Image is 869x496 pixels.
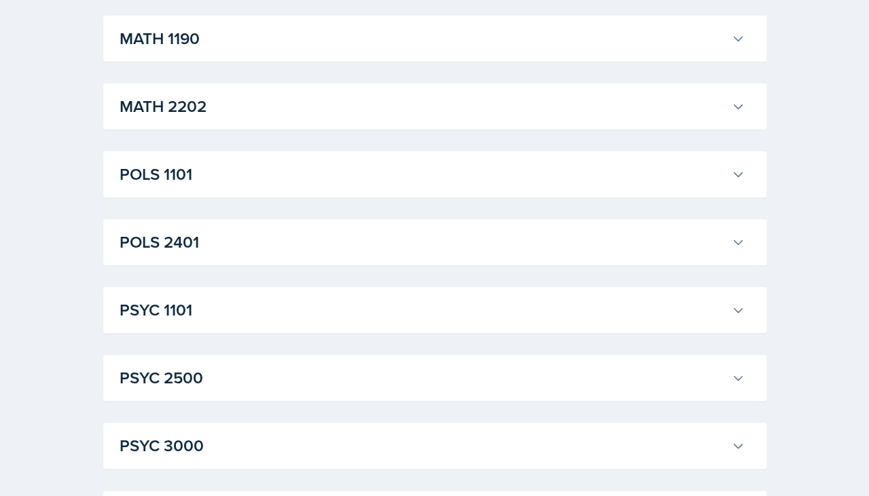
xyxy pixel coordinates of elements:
button: PSYC 2500 [117,363,747,393]
h3: PSYC 2500 [120,366,726,390]
button: PSYC 1101 [117,295,747,325]
button: MATH 2202 [117,92,747,121]
h3: POLS 1101 [120,162,726,187]
h3: MATH 2202 [120,94,726,119]
button: MATH 1190 [117,24,747,54]
button: PSYC 3000 [117,431,747,461]
h3: MATH 1190 [120,26,726,51]
button: POLS 1101 [117,159,747,189]
h3: POLS 2401 [120,230,726,254]
h3: PSYC 3000 [120,434,726,458]
h3: PSYC 1101 [120,298,726,322]
button: POLS 2401 [117,227,747,257]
